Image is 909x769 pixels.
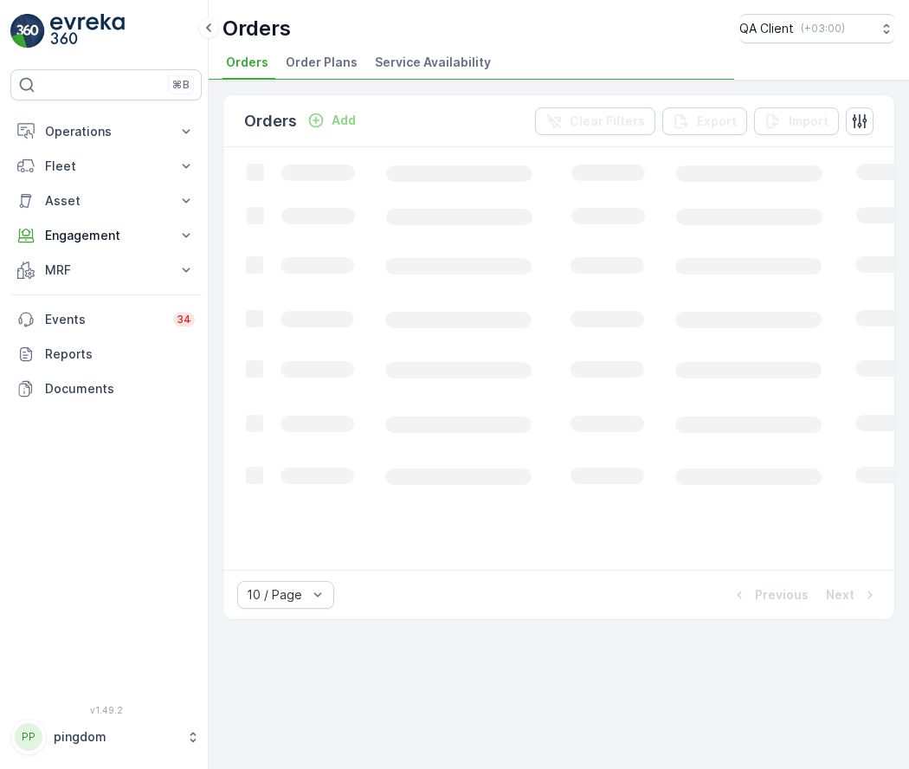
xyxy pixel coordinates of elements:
[824,585,880,605] button: Next
[739,20,794,37] p: QA Client
[789,113,828,130] p: Import
[332,112,356,129] p: Add
[826,586,854,604] p: Next
[755,586,809,604] p: Previous
[45,346,195,363] p: Reports
[739,14,895,43] button: QA Client(+03:00)
[10,218,202,253] button: Engagement
[10,149,202,184] button: Fleet
[244,109,297,133] p: Orders
[226,54,268,71] span: Orders
[662,107,747,135] button: Export
[10,719,202,755] button: PPpingdom
[535,107,655,135] button: Clear Filters
[50,14,125,48] img: logo_light-DOdMpM7g.png
[570,113,645,130] p: Clear Filters
[45,311,163,328] p: Events
[697,113,737,130] p: Export
[54,728,177,746] p: pingdom
[10,184,202,218] button: Asset
[172,78,190,92] p: ⌘B
[286,54,358,71] span: Order Plans
[801,22,845,36] p: ( +03:00 )
[45,192,167,210] p: Asset
[10,372,202,406] a: Documents
[10,253,202,288] button: MRF
[375,54,491,71] span: Service Availability
[10,302,202,337] a: Events34
[300,110,363,131] button: Add
[45,123,167,140] p: Operations
[15,723,42,751] div: PP
[45,380,195,397] p: Documents
[729,585,810,605] button: Previous
[45,158,167,175] p: Fleet
[10,114,202,149] button: Operations
[754,107,839,135] button: Import
[10,14,45,48] img: logo
[45,227,167,244] p: Engagement
[222,15,291,42] p: Orders
[45,262,167,279] p: MRF
[10,337,202,372] a: Reports
[177,313,191,326] p: 34
[10,705,202,715] span: v 1.49.2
